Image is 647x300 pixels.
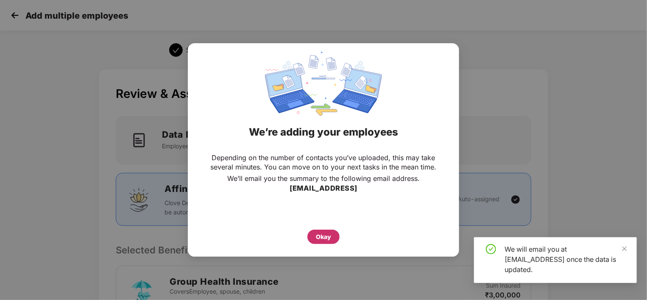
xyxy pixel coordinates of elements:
p: We’ll email you the summary to the following email address. [227,174,420,183]
div: Okay [316,232,331,242]
div: We will email you at [EMAIL_ADDRESS] once the data is updated. [505,244,627,275]
p: Depending on the number of contacts you’ve uploaded, this may take several minutes. You can move ... [205,153,442,172]
span: check-circle [486,244,496,254]
span: close [622,246,627,252]
h3: [EMAIL_ADDRESS] [290,183,357,194]
img: svg+xml;base64,PHN2ZyBpZD0iRGF0YV9zeW5jaW5nIiB4bWxucz0iaHR0cDovL3d3dy53My5vcmcvMjAwMC9zdmciIHdpZH... [265,52,382,116]
div: We’re adding your employees [198,116,449,149]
